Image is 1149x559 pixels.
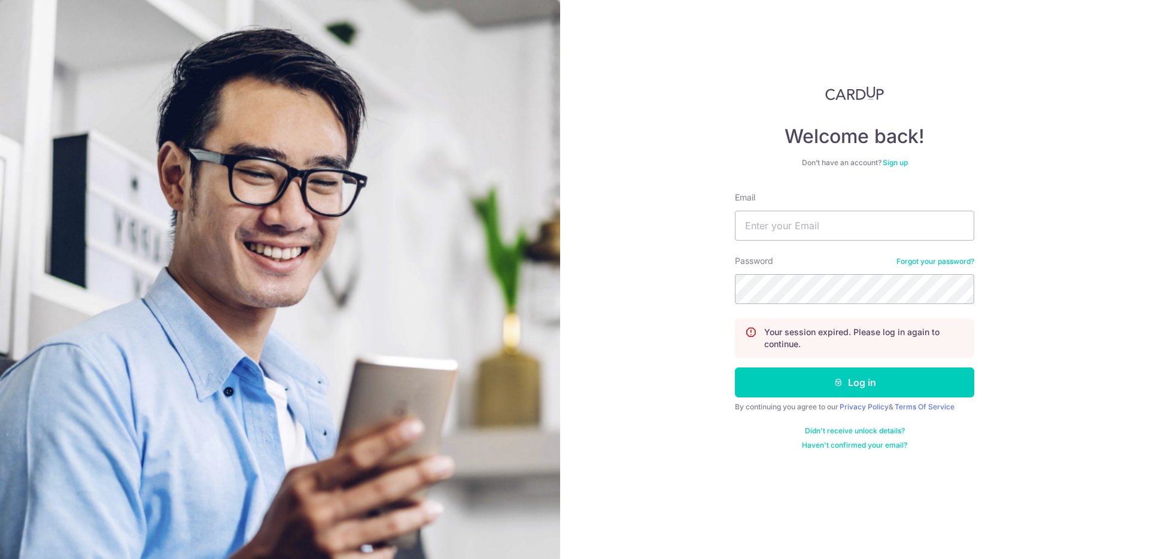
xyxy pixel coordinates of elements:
[825,86,884,101] img: CardUp Logo
[883,158,908,167] a: Sign up
[735,158,974,168] div: Don’t have an account?
[735,192,755,203] label: Email
[735,255,773,267] label: Password
[764,326,964,350] p: Your session expired. Please log in again to continue.
[802,440,907,450] a: Haven't confirmed your email?
[895,402,955,411] a: Terms Of Service
[735,402,974,412] div: By continuing you agree to our &
[735,124,974,148] h4: Welcome back!
[840,402,889,411] a: Privacy Policy
[805,426,905,436] a: Didn't receive unlock details?
[896,257,974,266] a: Forgot your password?
[735,211,974,241] input: Enter your Email
[735,367,974,397] button: Log in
